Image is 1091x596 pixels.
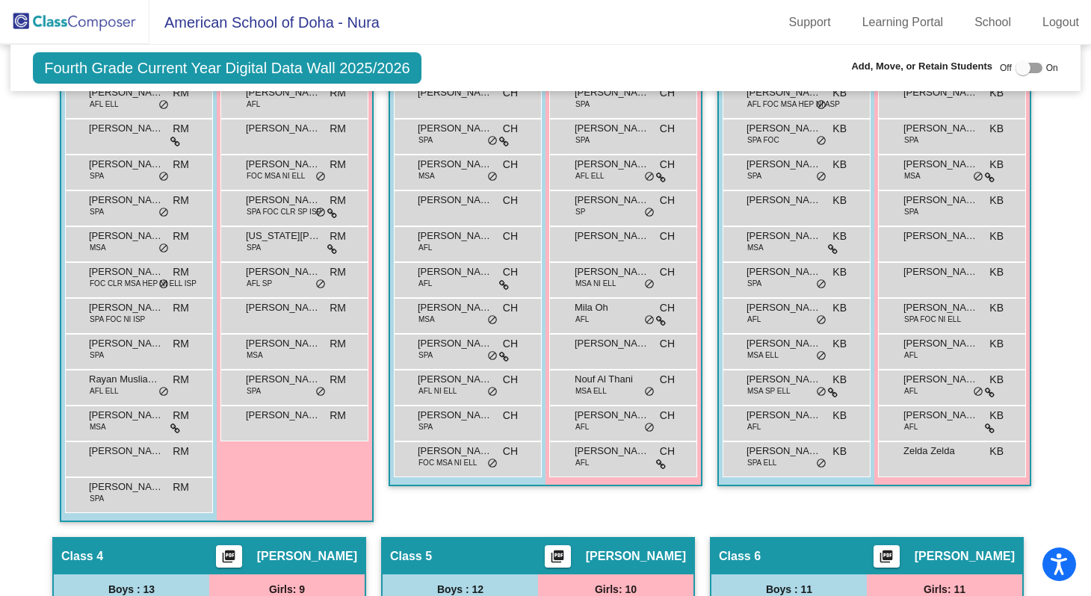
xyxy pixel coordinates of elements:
span: [PERSON_NAME] [246,85,321,100]
span: KB [832,300,847,316]
span: [PERSON_NAME] [89,408,164,423]
span: Zelda Zelda [903,444,978,459]
span: SPA [90,170,104,181]
span: Class 6 [719,549,761,564]
span: [PERSON_NAME] [747,157,821,172]
span: SPA FOC [747,134,779,146]
span: [PERSON_NAME] [418,85,492,100]
span: [PERSON_NAME] [747,336,821,351]
span: [PERSON_NAME] [903,264,978,279]
span: CH [503,372,518,388]
span: CH [660,229,675,244]
span: [PERSON_NAME] [575,444,649,459]
span: [PERSON_NAME] [903,193,978,208]
span: SPA [418,421,433,432]
span: CH [503,85,518,101]
mat-icon: picture_as_pdf [877,549,895,570]
mat-icon: picture_as_pdf [548,549,566,570]
span: MSA SP ELL [747,385,791,397]
span: CH [503,444,518,459]
span: MSA ELL [575,385,607,397]
span: do_not_disturb_alt [487,171,498,183]
span: [PERSON_NAME] [257,549,357,564]
span: do_not_disturb_alt [315,171,326,183]
span: RM [173,264,189,280]
span: RM [173,229,189,244]
span: [PERSON_NAME] [89,264,164,279]
span: SPA [418,134,433,146]
span: Off [1000,61,1012,75]
span: AFL ELL [90,385,119,397]
span: CH [503,121,518,137]
span: [PERSON_NAME] [418,300,492,315]
a: Support [777,10,843,34]
span: FOC MSA NI ELL [247,170,305,181]
span: [PERSON_NAME] [89,157,164,172]
mat-icon: picture_as_pdf [220,549,238,570]
span: MSA [90,242,106,253]
span: Mila Oh [575,300,649,315]
span: AFL [575,457,589,468]
span: [PERSON_NAME] [89,193,164,208]
span: KB [832,444,847,459]
span: RM [330,193,346,208]
button: Print Students Details [874,545,900,568]
span: [PERSON_NAME] [575,121,649,136]
span: CH [660,157,675,173]
span: RM [173,300,189,316]
span: [PERSON_NAME] [903,121,978,136]
span: RM [330,372,346,388]
span: Add, Move, or Retain Students [851,59,992,74]
span: CH [503,408,518,423]
span: do_not_disturb_alt [315,279,326,291]
span: AFL [904,385,918,397]
span: KB [989,444,1004,459]
span: do_not_disturb_alt [158,207,169,219]
span: SPA [904,134,918,146]
span: AFL [575,421,589,432]
span: [PERSON_NAME] [89,121,164,136]
span: [PERSON_NAME] [747,444,821,459]
span: SPA [575,134,590,146]
span: SPA [575,99,590,110]
span: CH [503,264,518,280]
span: KB [832,408,847,423]
span: RM [330,408,346,423]
span: Class 5 [390,549,432,564]
span: Fourth Grade Current Year Digital Data Wall 2025/2026 [33,52,421,84]
span: KB [989,372,1004,388]
span: MSA [904,170,921,181]
span: MSA [90,421,106,432]
span: AFL ELL [90,99,119,110]
span: KB [989,264,1004,280]
span: CH [660,121,675,137]
span: do_not_disturb_alt [315,386,326,398]
button: Print Students Details [545,545,571,568]
span: [PERSON_NAME] [575,336,649,351]
span: [PERSON_NAME] [575,264,649,279]
span: AFL [904,350,918,361]
span: RM [330,229,346,244]
span: MSA [247,350,263,361]
span: [PERSON_NAME] [575,229,649,243]
span: do_not_disturb_alt [644,171,655,183]
span: KB [989,121,1004,137]
span: [PERSON_NAME] [246,336,321,351]
span: SPA [247,242,261,253]
span: do_not_disturb_alt [644,386,655,398]
span: [PERSON_NAME] [575,85,649,100]
span: KB [989,408,1004,423]
span: [PERSON_NAME] [89,479,164,494]
span: [PERSON_NAME] [246,372,321,387]
a: Logout [1030,10,1091,34]
span: [PERSON_NAME] [89,85,164,100]
span: CH [660,336,675,352]
span: [PERSON_NAME] [418,444,492,459]
span: RM [330,300,346,316]
span: AFL NI ELL [418,385,457,397]
span: [PERSON_NAME] [747,372,821,387]
span: Class 4 [61,549,103,564]
span: [PERSON_NAME] [747,408,821,423]
span: do_not_disturb_alt [315,207,326,219]
span: [PERSON_NAME] [418,336,492,351]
